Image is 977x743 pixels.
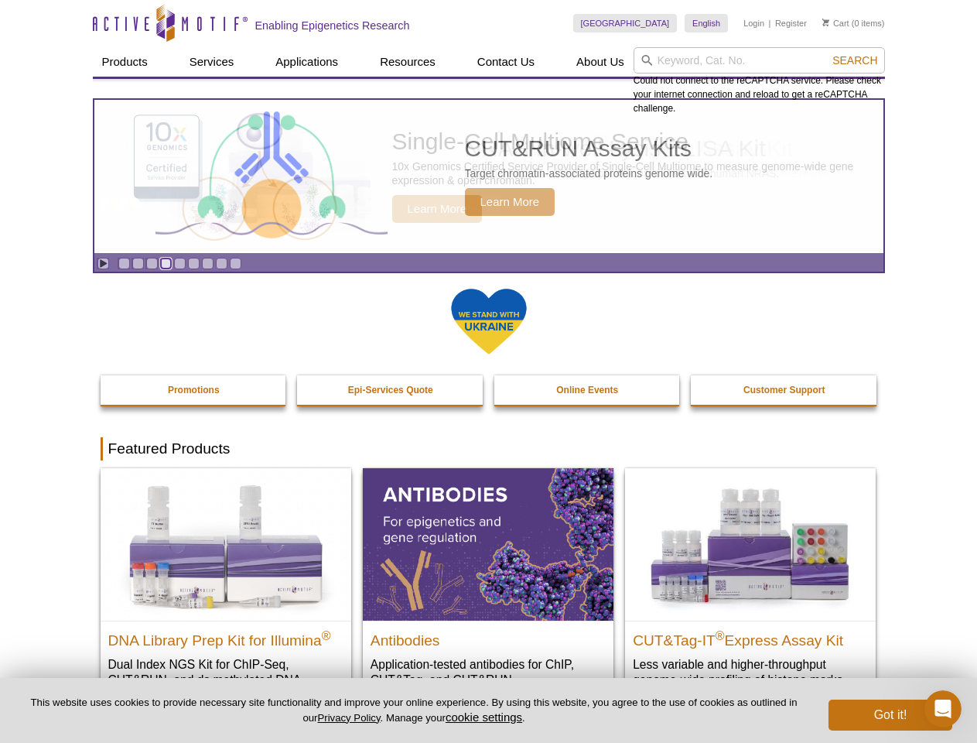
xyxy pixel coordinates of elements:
strong: Customer Support [743,385,825,395]
p: Application-tested antibodies for ChIP, CUT&Tag, and CUT&RUN. [371,656,606,688]
a: Go to slide 9 [230,258,241,269]
img: We Stand With Ukraine [450,287,528,356]
li: | [769,14,771,33]
img: Your Cart [822,19,829,26]
a: Go to slide 1 [118,258,130,269]
a: Go to slide 3 [146,258,158,269]
h2: CUT&Tag-IT Express Assay Kit [633,625,868,649]
a: Privacy Policy [317,712,380,724]
a: CUT&RUN Assay Kits CUT&RUN Assay Kits Target chromatin-associated proteins genome wide. Learn More [94,100,883,253]
a: English [685,14,728,33]
sup: ® [322,628,331,642]
a: Customer Support [691,375,878,405]
img: All Antibodies [363,468,613,620]
button: Search [828,53,882,67]
strong: Online Events [556,385,618,395]
a: About Us [567,47,634,77]
a: Go to slide 4 [160,258,172,269]
h2: DNA Library Prep Kit for Illumina [108,625,343,649]
a: Login [743,18,764,29]
span: Search [832,54,877,67]
strong: Promotions [168,385,220,395]
h2: Featured Products [101,437,877,461]
a: Go to slide 8 [216,258,227,269]
p: Less variable and higher-throughput genome-wide profiling of histone marks​. [633,656,868,688]
li: (0 items) [822,14,885,33]
a: Resources [371,47,445,77]
button: Got it! [828,700,952,731]
img: CUT&Tag-IT® Express Assay Kit [625,468,876,620]
img: DNA Library Prep Kit for Illumina [101,468,351,620]
a: Applications [266,47,347,77]
a: Go to slide 5 [174,258,186,269]
a: Go to slide 2 [132,258,144,269]
iframe: Intercom live chat [924,690,962,728]
a: Register [775,18,807,29]
a: Promotions [101,375,288,405]
a: Cart [822,18,849,29]
sup: ® [716,628,725,642]
div: Could not connect to the reCAPTCHA service. Please check your internet connection and reload to g... [634,47,885,115]
button: cookie settings [446,710,522,724]
h2: CUT&RUN Assay Kits [465,137,713,160]
img: CUT&RUN Assay Kits [155,106,388,248]
h2: Antibodies [371,625,606,649]
p: Target chromatin-associated proteins genome wide. [465,166,713,180]
span: Learn More [465,188,555,216]
article: CUT&RUN Assay Kits [94,100,883,253]
a: Epi-Services Quote [297,375,484,405]
p: Dual Index NGS Kit for ChIP-Seq, CUT&RUN, and ds methylated DNA assays. [108,656,343,704]
h2: Enabling Epigenetics Research [255,19,410,33]
a: CUT&Tag-IT® Express Assay Kit CUT&Tag-IT®Express Assay Kit Less variable and higher-throughput ge... [625,468,876,703]
strong: Epi-Services Quote [348,385,433,395]
a: Services [180,47,244,77]
a: Toggle autoplay [97,258,109,269]
a: DNA Library Prep Kit for Illumina DNA Library Prep Kit for Illumina® Dual Index NGS Kit for ChIP-... [101,468,351,718]
a: Go to slide 7 [202,258,214,269]
a: Contact Us [468,47,544,77]
a: [GEOGRAPHIC_DATA] [573,14,678,33]
input: Keyword, Cat. No. [634,47,885,74]
p: This website uses cookies to provide necessary site functionality and improve your online experie... [25,696,803,725]
a: Go to slide 6 [188,258,200,269]
a: All Antibodies Antibodies Application-tested antibodies for ChIP, CUT&Tag, and CUT&RUN. [363,468,613,703]
a: Products [93,47,157,77]
a: Online Events [494,375,682,405]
